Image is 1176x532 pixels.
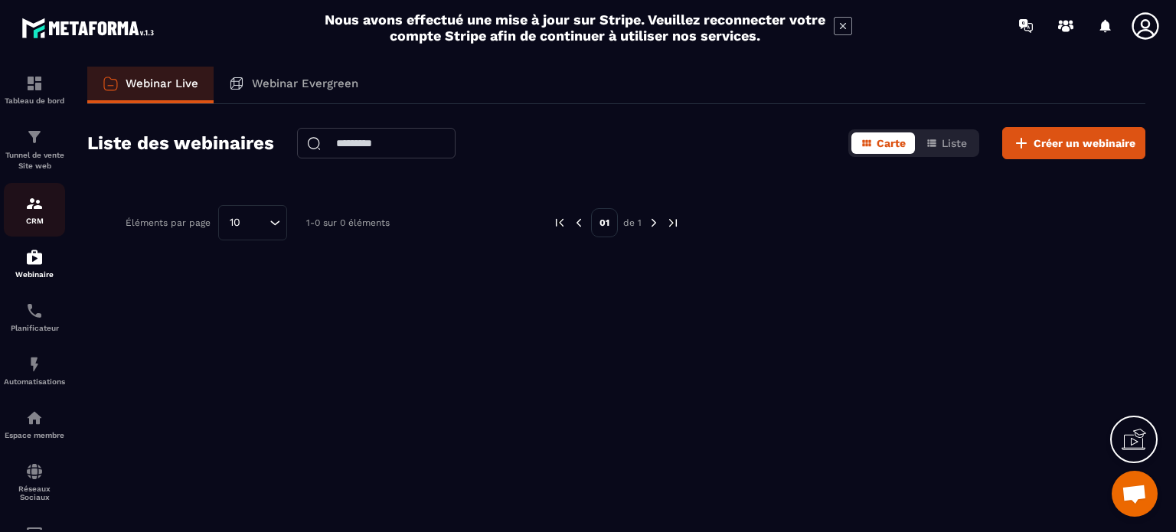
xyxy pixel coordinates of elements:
button: Carte [851,132,915,154]
img: formation [25,194,44,213]
button: Liste [916,132,976,154]
a: Webinar Live [87,67,214,103]
img: formation [25,128,44,146]
img: prev [572,216,586,230]
a: social-networksocial-networkRéseaux Sociaux [4,451,65,513]
p: CRM [4,217,65,225]
div: Open chat [1112,471,1158,517]
p: Espace membre [4,431,65,439]
h2: Nous avons effectué une mise à jour sur Stripe. Veuillez reconnecter votre compte Stripe afin de ... [324,11,826,44]
span: 10 [224,214,246,231]
img: social-network [25,462,44,481]
p: Webinaire [4,270,65,279]
img: automations [25,409,44,427]
img: next [666,216,680,230]
a: automationsautomationsAutomatisations [4,344,65,397]
span: Carte [877,137,906,149]
p: Webinar Evergreen [252,77,358,90]
a: schedulerschedulerPlanificateur [4,290,65,344]
p: Webinar Live [126,77,198,90]
div: Search for option [218,205,287,240]
h2: Liste des webinaires [87,128,274,158]
img: scheduler [25,302,44,320]
a: formationformationCRM [4,183,65,237]
button: Créer un webinaire [1002,127,1145,159]
img: next [647,216,661,230]
p: Planificateur [4,324,65,332]
a: automationsautomationsWebinaire [4,237,65,290]
img: automations [25,248,44,266]
p: Réseaux Sociaux [4,485,65,501]
span: Créer un webinaire [1034,135,1135,151]
p: de 1 [623,217,642,229]
p: Éléments par page [126,217,211,228]
p: Tableau de bord [4,96,65,105]
p: 1-0 sur 0 éléments [306,217,390,228]
p: 01 [591,208,618,237]
p: Automatisations [4,377,65,386]
p: Tunnel de vente Site web [4,150,65,171]
input: Search for option [246,214,266,231]
a: formationformationTableau de bord [4,63,65,116]
span: Liste [942,137,967,149]
a: formationformationTunnel de vente Site web [4,116,65,183]
img: prev [553,216,567,230]
img: logo [21,14,159,42]
img: formation [25,74,44,93]
a: automationsautomationsEspace membre [4,397,65,451]
img: automations [25,355,44,374]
